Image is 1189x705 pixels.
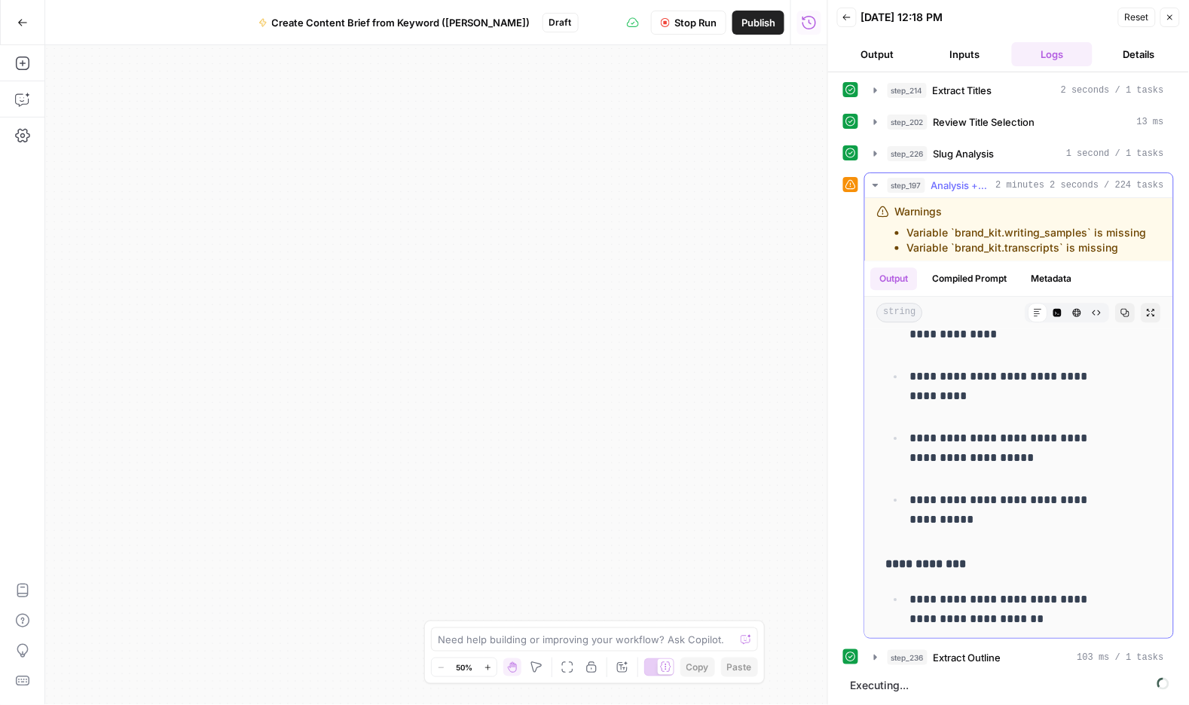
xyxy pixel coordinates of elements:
[1099,42,1180,66] button: Details
[865,78,1173,102] button: 2 seconds / 1 tasks
[924,267,1016,290] button: Compiled Prompt
[549,16,572,29] span: Draft
[1061,84,1164,97] span: 2 seconds / 1 tasks
[674,15,717,30] span: Stop Run
[1012,42,1093,66] button: Logs
[865,198,1173,638] div: 2 minutes 2 seconds / 224 tasks
[888,83,927,98] span: step_214
[877,303,923,322] span: string
[1022,267,1081,290] button: Metadata
[996,179,1164,192] span: 2 minutes 2 seconds / 224 tasks
[1118,8,1156,27] button: Reset
[1066,147,1164,160] span: 1 second / 1 tasks
[249,11,539,35] button: Create Content Brief from Keyword ([PERSON_NAME])
[925,42,1006,66] button: Inputs
[1125,11,1149,24] span: Reset
[1137,115,1164,129] span: 13 ms
[686,661,709,674] span: Copy
[865,645,1173,670] button: 103 ms / 1 tasks
[934,114,1035,130] span: Review Title Selection
[934,650,1001,665] span: Extract Outline
[680,658,715,677] button: Copy
[456,661,472,673] span: 50%
[1077,651,1164,664] span: 103 ms / 1 tasks
[727,661,752,674] span: Paste
[865,142,1173,166] button: 1 second / 1 tasks
[907,240,1147,255] li: Variable `brand_kit.transcripts` is missing
[931,178,990,193] span: Analysis + Outline
[888,146,928,161] span: step_226
[888,114,928,130] span: step_202
[888,178,925,193] span: step_197
[865,173,1173,197] button: 2 minutes 2 seconds / 224 tasks
[907,225,1147,240] li: Variable `brand_kit.writing_samples` is missing
[895,204,1147,255] div: Warnings
[865,110,1173,134] button: 13 ms
[837,42,918,66] button: Output
[721,658,758,677] button: Paste
[888,650,928,665] span: step_236
[933,83,992,98] span: Extract Titles
[272,15,530,30] span: Create Content Brief from Keyword ([PERSON_NAME])
[651,11,726,35] button: Stop Run
[741,15,775,30] span: Publish
[846,673,1174,697] span: Executing...
[871,267,918,290] button: Output
[934,146,995,161] span: Slug Analysis
[732,11,784,35] button: Publish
